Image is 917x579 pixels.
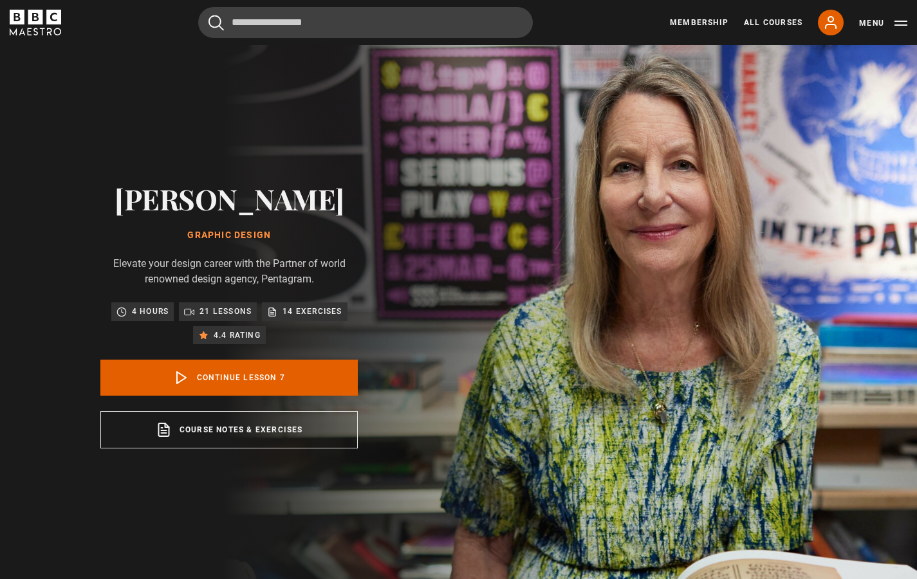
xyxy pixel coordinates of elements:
[100,411,358,448] a: Course notes & exercises
[670,17,728,28] a: Membership
[10,10,61,35] svg: BBC Maestro
[859,17,907,30] button: Toggle navigation
[198,7,533,38] input: Search
[199,305,252,318] p: 21 lessons
[132,305,169,318] p: 4 hours
[100,360,358,396] a: Continue lesson 7
[100,182,358,215] h2: [PERSON_NAME]
[283,305,342,318] p: 14 exercises
[100,230,358,241] h1: Graphic Design
[744,17,802,28] a: All Courses
[208,15,224,31] button: Submit the search query
[100,256,358,287] p: Elevate your design career with the Partner of world renowned design agency, Pentagram.
[214,329,261,342] p: 4.4 rating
